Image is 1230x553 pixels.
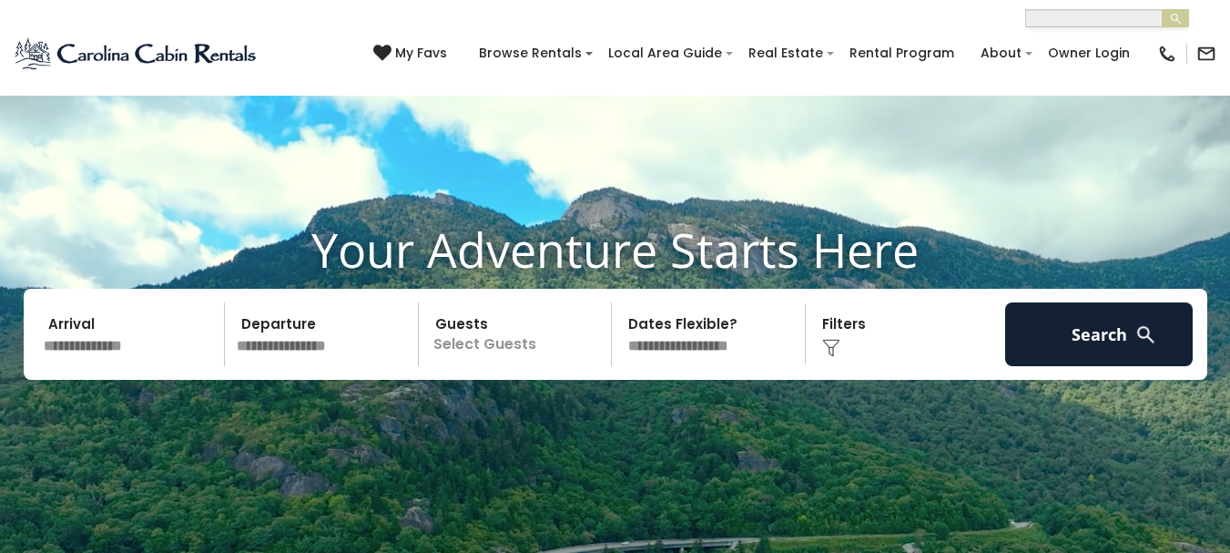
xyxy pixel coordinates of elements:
a: My Favs [373,44,452,64]
img: filter--v1.png [822,339,840,357]
img: search-regular-white.png [1134,323,1157,346]
img: Blue-2.png [14,36,259,72]
p: Select Guests [424,302,612,366]
img: phone-regular-black.png [1157,44,1177,64]
button: Search [1005,302,1194,366]
a: About [971,39,1031,67]
h1: Your Adventure Starts Here [14,221,1216,278]
a: Local Area Guide [599,39,731,67]
a: Owner Login [1039,39,1139,67]
a: Rental Program [840,39,963,67]
a: Browse Rentals [470,39,591,67]
span: My Favs [395,44,447,63]
img: mail-regular-black.png [1196,44,1216,64]
a: Real Estate [739,39,832,67]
